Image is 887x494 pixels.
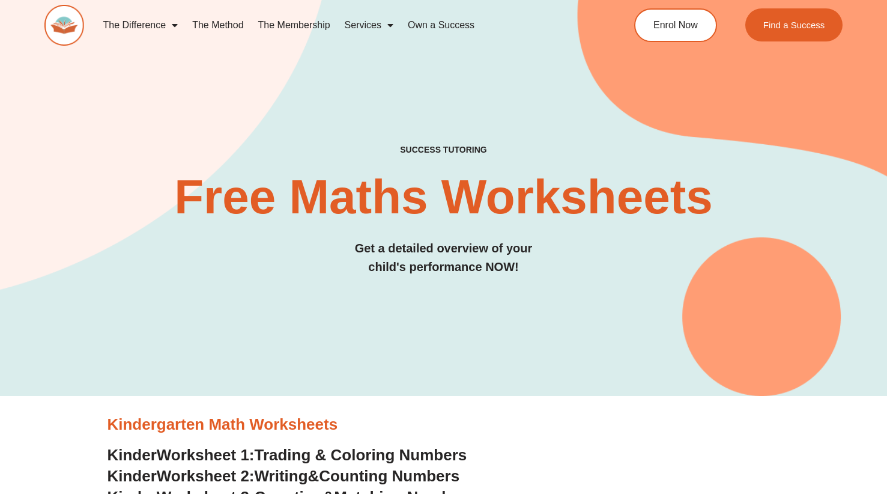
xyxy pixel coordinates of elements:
a: KinderWorksheet 2:Writing&Counting Numbers [107,467,460,485]
a: Find a Success [745,8,843,41]
h3: Kindergarten Math Worksheets [107,415,780,435]
a: Own a Success [401,11,482,39]
span: Worksheet 2: [157,467,255,485]
h3: Get a detailed overview of your child's performance NOW! [44,239,843,276]
h2: Free Maths Worksheets​ [44,173,843,221]
a: The Membership [251,11,338,39]
a: Enrol Now [634,8,717,42]
h4: SUCCESS TUTORING​ [44,145,843,155]
span: Trading & Coloring Numbers [255,446,467,464]
span: Enrol Now [653,20,698,30]
span: Worksheet 1: [157,446,255,464]
span: Kinder [107,467,157,485]
nav: Menu [96,11,589,39]
a: KinderWorksheet 1:Trading & Coloring Numbers [107,446,467,464]
a: The Method [185,11,250,39]
span: Writing [255,467,308,485]
a: The Difference [96,11,186,39]
span: Kinder [107,446,157,464]
span: Find a Success [763,20,825,29]
span: Counting Numbers [319,467,459,485]
a: Services [338,11,401,39]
